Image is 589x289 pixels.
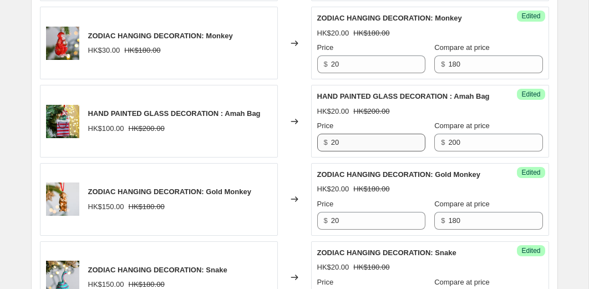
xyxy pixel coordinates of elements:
[46,182,79,216] img: thumb__800_800_0_0_auto_50e0c4cf-5ae6-4c99-b4a0-e26e322b3abb_80x.jpg
[88,266,227,274] span: ZODIAC HANGING DECORATION: Snake
[317,121,334,130] span: Price
[88,45,120,56] div: HK$30.00
[88,123,124,134] div: HK$100.00
[521,246,540,255] span: Edited
[317,170,480,179] span: ZODIAC HANGING DECORATION: Gold Monkey
[317,184,349,195] div: HK$20.00
[317,43,334,52] span: Price
[317,106,349,117] div: HK$20.00
[441,138,445,146] span: $
[324,138,328,146] span: $
[434,43,490,52] span: Compare at price
[434,121,490,130] span: Compare at price
[317,278,334,286] span: Price
[129,201,165,212] strike: HK$180.00
[353,28,389,39] strike: HK$180.00
[441,60,445,68] span: $
[353,262,389,273] strike: HK$180.00
[317,92,490,100] span: HAND PAINTED GLASS DECORATION : Amah Bag
[353,184,389,195] strike: HK$180.00
[124,45,160,56] strike: HK$180.00
[46,105,79,138] img: Untitleddesign_48_f8be3141-4f17-4dc8-9b68-900314771650_80x.png
[317,200,334,208] span: Price
[317,28,349,39] div: HK$20.00
[441,216,445,225] span: $
[88,187,251,196] span: ZODIAC HANGING DECORATION: Gold Monkey
[353,106,389,117] strike: HK$200.00
[317,262,349,273] div: HK$20.00
[521,168,540,177] span: Edited
[129,123,165,134] strike: HK$200.00
[324,216,328,225] span: $
[521,12,540,21] span: Edited
[317,14,462,22] span: ZODIAC HANGING DECORATION: Monkey
[88,201,124,212] div: HK$150.00
[46,27,79,60] img: monkeylookright_80x.jpg
[434,278,490,286] span: Compare at price
[88,109,261,118] span: HAND PAINTED GLASS DECORATION : Amah Bag
[324,60,328,68] span: $
[317,249,456,257] span: ZODIAC HANGING DECORATION: Snake
[88,32,233,40] span: ZODIAC HANGING DECORATION: Monkey
[434,200,490,208] span: Compare at price
[521,90,540,99] span: Edited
